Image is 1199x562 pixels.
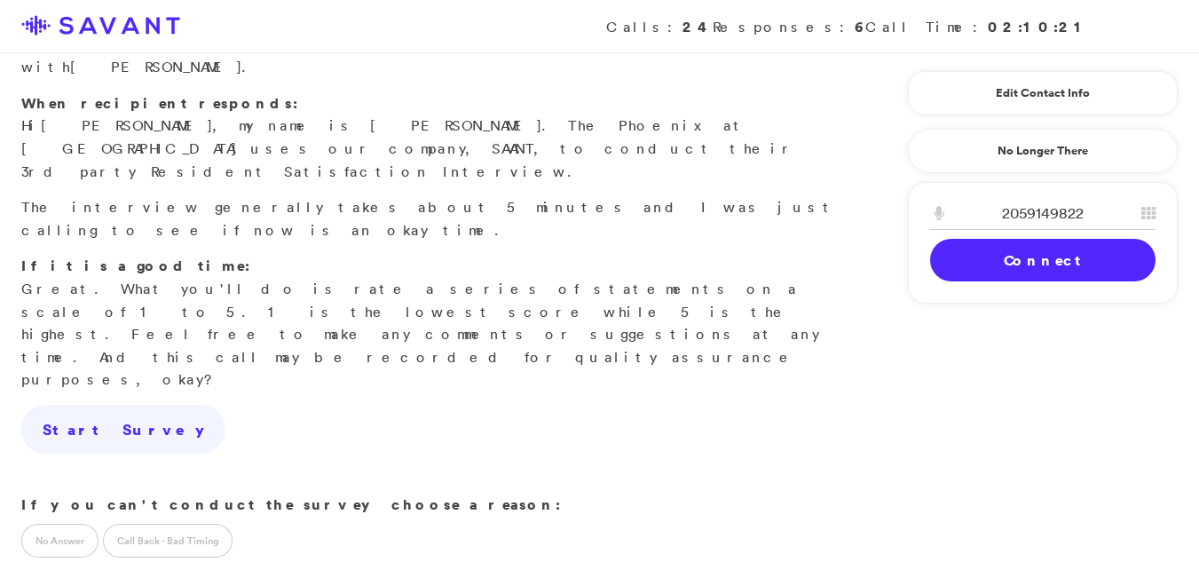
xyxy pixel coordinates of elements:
[930,239,1156,281] a: Connect
[103,524,233,558] label: Call Back - Bad Timing
[21,256,250,275] strong: If it is a good time:
[21,196,840,241] p: The interview generally takes about 5 minutes and I was just calling to see if now is an okay time.
[21,92,840,183] p: Hi , my name is [PERSON_NAME]. The Phoenix at [GEOGRAPHIC_DATA] uses our company, SAVANT, to cond...
[21,93,298,113] strong: When recipient responds:
[930,79,1156,107] a: Edit Contact Info
[988,17,1089,36] strong: 02:10:21
[21,495,561,514] strong: If you can't conduct the survey choose a reason:
[855,17,865,36] strong: 6
[21,405,225,455] a: Start Survey
[70,58,241,75] span: [PERSON_NAME]
[682,17,713,36] strong: 24
[908,129,1178,173] a: No Longer There
[21,255,840,392] p: Great. What you'll do is rate a series of statements on a scale of 1 to 5. 1 is the lowest score ...
[41,116,212,134] span: [PERSON_NAME]
[21,524,99,558] label: No Answer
